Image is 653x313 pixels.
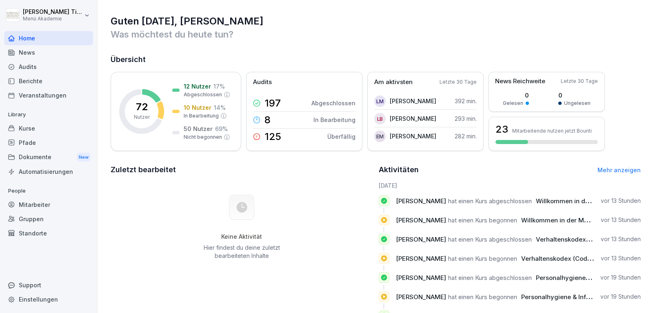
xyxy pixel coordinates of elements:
a: Pfade [4,135,93,150]
span: hat einen Kurs abgeschlossen [448,197,532,205]
p: 72 [136,102,148,112]
p: 197 [264,98,281,108]
a: Gruppen [4,212,93,226]
span: hat einen Kurs abgeschlossen [448,274,532,282]
p: In Bearbeitung [313,115,355,124]
p: [PERSON_NAME] Timmermann [23,9,82,16]
a: Home [4,31,93,45]
span: hat einen Kurs begonnen [448,293,517,301]
div: Dokumente [4,150,93,165]
p: Ungelesen [564,100,591,107]
a: Kurse [4,121,93,135]
p: [PERSON_NAME] [390,114,436,123]
a: Mehr anzeigen [597,166,641,173]
p: Letzte 30 Tage [440,78,477,86]
h2: Aktivitäten [379,164,419,175]
p: 14 % [214,103,226,112]
p: Menü Akademie [23,16,82,22]
a: Mitarbeiter [4,198,93,212]
p: 50 Nutzer [184,124,213,133]
a: DokumenteNew [4,150,93,165]
span: hat einen Kurs begonnen [448,216,517,224]
a: Automatisierungen [4,164,93,179]
span: Personalhygiene & Infektionsschutz [536,274,642,282]
p: People [4,184,93,198]
span: [PERSON_NAME] [396,255,446,262]
span: [PERSON_NAME] [396,274,446,282]
p: vor 13 Stunden [601,235,641,243]
a: News [4,45,93,60]
p: 0 [503,91,529,100]
p: Audits [253,78,272,87]
h3: 23 [495,122,508,136]
h2: Zuletzt bearbeitet [111,164,373,175]
p: Library [4,108,93,121]
p: Überfällig [327,132,355,141]
p: 12 Nutzer [184,82,211,91]
a: Audits [4,60,93,74]
h6: [DATE] [379,181,641,190]
a: Standorte [4,226,93,240]
p: Am aktivsten [374,78,413,87]
p: vor 19 Stunden [600,293,641,301]
p: 282 min. [455,132,477,140]
p: Abgeschlossen [311,99,355,107]
p: Letzte 30 Tage [561,78,598,85]
p: Mitarbeitende nutzen jetzt Bounti [512,128,592,134]
p: Nicht begonnen [184,133,222,141]
span: [PERSON_NAME] [396,197,446,205]
p: 293 min. [455,114,477,123]
p: Was möchtest du heute tun? [111,28,641,41]
p: 392 min. [455,97,477,105]
p: vor 13 Stunden [601,216,641,224]
a: Veranstaltungen [4,88,93,102]
p: vor 19 Stunden [600,273,641,282]
span: [PERSON_NAME] [396,216,446,224]
h1: Guten [DATE], [PERSON_NAME] [111,15,641,28]
p: 8 [264,115,271,125]
a: Berichte [4,74,93,88]
p: 0 [558,91,591,100]
p: Hier findest du deine zuletzt bearbeiteten Inhalte [200,244,283,260]
h5: Keine Aktivität [200,233,283,240]
span: hat einen Kurs begonnen [448,255,517,262]
a: Einstellungen [4,292,93,306]
p: 69 % [215,124,228,133]
p: 17 % [213,82,225,91]
p: News Reichweite [495,77,545,86]
div: LB [374,113,386,124]
p: vor 13 Stunden [601,254,641,262]
p: [PERSON_NAME] [390,97,436,105]
h2: Übersicht [111,54,641,65]
span: [PERSON_NAME] [396,293,446,301]
div: EM [374,131,386,142]
p: Nutzer [134,113,150,121]
span: Personalhygiene & Infektionsschutz [521,293,627,301]
p: 10 Nutzer [184,103,211,112]
p: In Bearbeitung [184,112,219,120]
p: Gelesen [503,100,523,107]
span: hat einen Kurs abgeschlossen [448,235,532,243]
div: Support [4,278,93,292]
p: vor 13 Stunden [601,197,641,205]
p: [PERSON_NAME] [390,132,436,140]
span: [PERSON_NAME] [396,235,446,243]
p: 125 [264,132,281,142]
div: LM [374,95,386,107]
p: Abgeschlossen [184,91,222,98]
div: New [77,153,91,162]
